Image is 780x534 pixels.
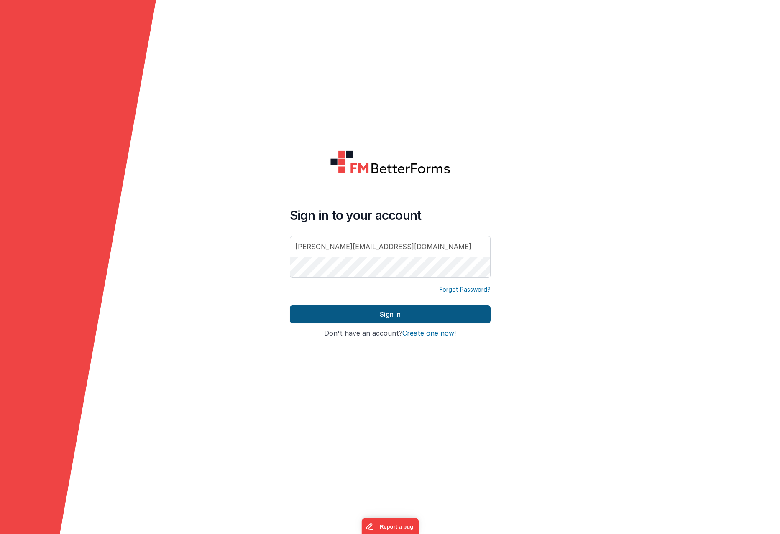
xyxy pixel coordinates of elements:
[290,236,491,257] input: Email Address
[440,285,491,294] a: Forgot Password?
[290,208,491,223] h4: Sign in to your account
[290,330,491,337] h4: Don't have an account?
[402,330,456,337] button: Create one now!
[290,305,491,323] button: Sign In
